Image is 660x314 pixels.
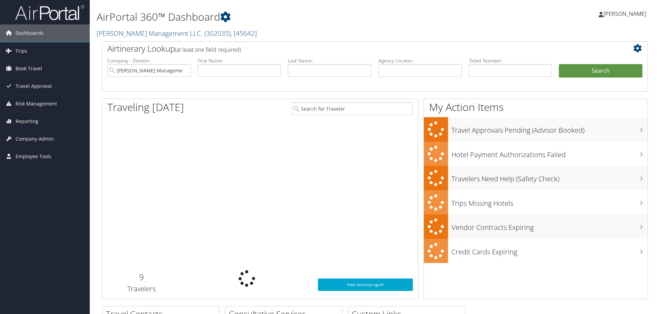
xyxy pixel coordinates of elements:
[292,102,413,115] input: Search for Traveler
[97,29,257,38] a: [PERSON_NAME] Management LLC.
[424,166,648,190] a: Travelers Need Help (Safety Check)
[16,24,43,42] span: Dashboards
[452,146,648,160] h3: Hotel Payment Authorizations Failed
[559,64,642,78] button: Search
[16,113,38,130] span: Reporting
[599,3,653,24] a: [PERSON_NAME]
[204,29,231,38] span: ( 302035 )
[16,148,51,165] span: Employee Tools
[175,46,241,53] span: (at least one field required)
[424,239,648,263] a: Credit Cards Expiring
[16,95,57,112] span: Risk Management
[424,190,648,215] a: Trips Missing Hotels
[16,42,27,60] span: Trips
[16,130,54,148] span: Company Admin
[198,57,281,64] label: First Name:
[424,100,648,114] h1: My Action Items
[107,43,597,54] h2: Airtinerary Lookup
[231,29,257,38] span: , [ 45642 ]
[452,171,648,184] h3: Travelers Need Help (Safety Check)
[107,100,184,114] h1: Traveling [DATE]
[15,4,84,21] img: airportal-logo.png
[16,60,42,77] span: Book Travel
[424,142,648,166] a: Hotel Payment Authorizations Failed
[452,219,648,232] h3: Vendor Contracts Expiring
[378,57,462,64] label: Agency Locator:
[424,214,648,239] a: Vendor Contracts Expiring
[603,10,646,18] span: [PERSON_NAME]
[469,57,552,64] label: Ticket Number:
[107,284,176,294] h3: Travelers
[16,78,52,95] span: Travel Approval
[424,117,648,142] a: Travel Approvals Pending (Advisor Booked)
[97,10,468,24] h1: AirPortal 360™ Dashboard
[288,57,371,64] label: Last Name:
[318,278,413,291] a: View SecurityLogic®
[107,271,176,283] h2: 9
[452,244,648,257] h3: Credit Cards Expiring
[452,195,648,208] h3: Trips Missing Hotels
[452,122,648,135] h3: Travel Approvals Pending (Advisor Booked)
[107,57,191,64] label: Company - Division:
